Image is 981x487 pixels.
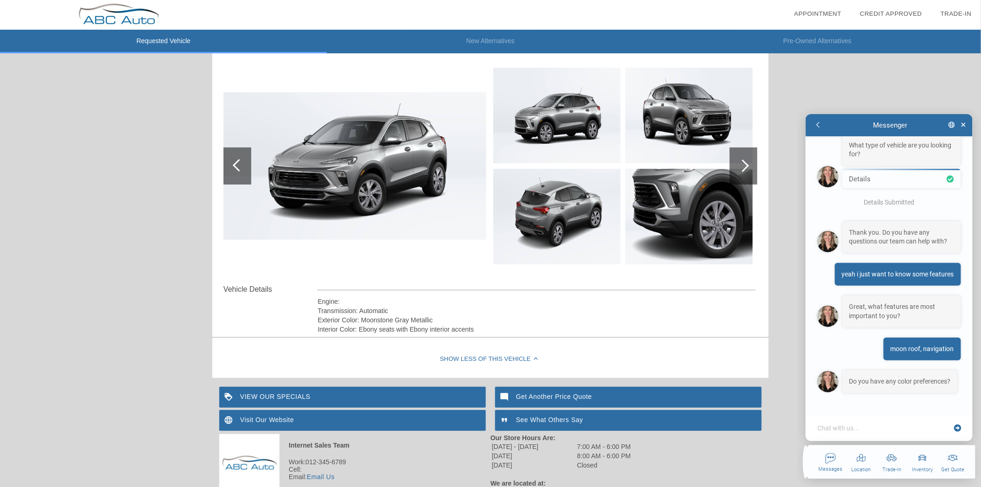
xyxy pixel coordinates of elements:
[307,473,335,481] a: Email Us
[490,434,555,442] strong: Our Store Hours Are:
[223,92,486,240] img: 52e6d9de66b88525c729ed8a0cfc983b.jpg
[327,30,654,53] li: New Alternatives
[219,473,490,481] div: Email:
[219,387,486,408] a: VIEW OUR SPECIALS
[219,387,240,408] img: ic_loyalty_white_24dp_2x.png
[495,410,516,431] img: ic_format_quote_white_24dp_2x.png
[318,306,756,315] div: Transmission: Automatic
[212,341,769,378] div: Show Less of this Vehicle
[491,442,576,451] td: [DATE] - [DATE]
[794,10,841,17] a: Appointment
[625,68,753,163] img: 3fe1078cee0a321d82d029d6e097f2f4.jpg
[491,452,576,460] td: [DATE]
[318,297,756,306] div: Engine:
[941,10,972,17] a: Trade-In
[223,284,318,295] div: Vehicle Details
[797,106,981,487] iframe: Chat Assistance
[860,10,922,17] a: Credit Approved
[318,325,756,334] div: Interior Color: Ebony seats with Ebony interior accents
[219,410,486,431] a: Visit Our Website
[289,442,350,449] strong: Internet Sales Team
[493,169,621,264] img: 087433ba3e6bd0ad9fd42aca3c631a59.jpg
[495,387,516,408] img: ic_mode_comment_white_24dp_2x.png
[493,68,621,163] img: 78aaf7b8b2541e1f22d796fbb320f50d.jpg
[318,315,756,325] div: Exterior Color: Moonstone Gray Metallic
[495,410,762,431] a: See What Others Say
[491,461,576,469] td: [DATE]
[625,169,753,264] img: 99a5a788f84afc7339cbf0860b894b47.jpg
[306,458,346,466] span: 012-345-6789
[577,452,631,460] td: 8:00 AM - 6:00 PM
[219,466,490,473] div: Cell:
[219,410,240,431] img: ic_language_white_24dp_2x.png
[490,480,546,487] strong: We are located at:
[495,387,762,408] a: Get Another Price Quote
[219,458,490,466] div: Work:
[577,461,631,469] td: Closed
[577,442,631,451] td: 7:00 AM - 6:00 PM
[654,30,981,53] li: Pre-Owned Alternatives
